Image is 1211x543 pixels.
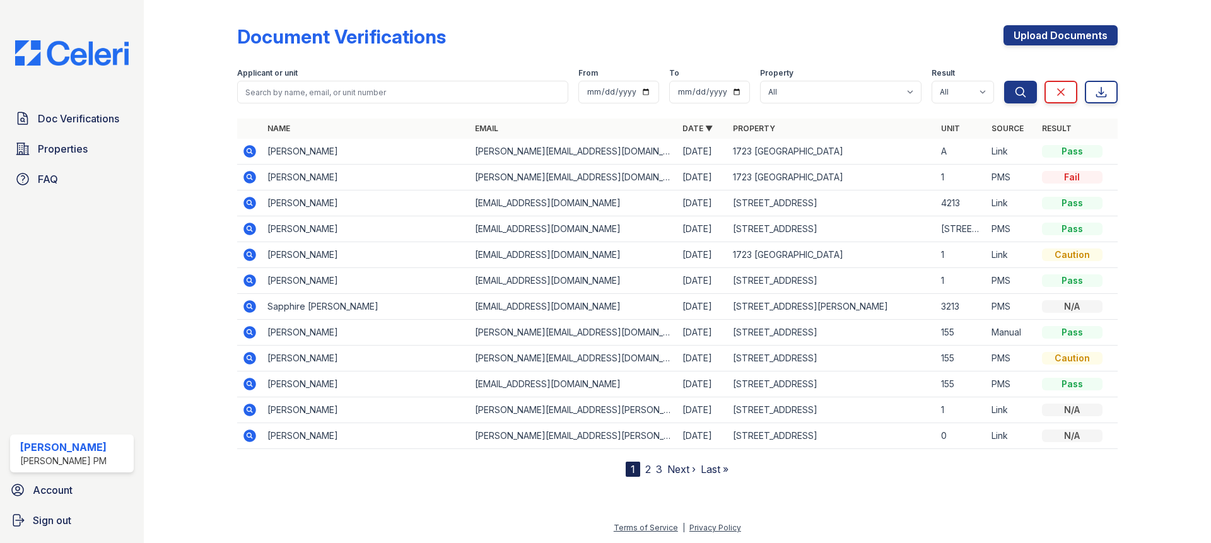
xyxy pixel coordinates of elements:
[38,141,88,156] span: Properties
[667,463,696,476] a: Next ›
[936,165,986,190] td: 1
[728,268,935,294] td: [STREET_ADDRESS]
[936,320,986,346] td: 155
[677,346,728,371] td: [DATE]
[1042,223,1103,235] div: Pass
[689,523,741,532] a: Privacy Policy
[986,371,1037,397] td: PMS
[936,423,986,449] td: 0
[677,165,728,190] td: [DATE]
[470,242,677,268] td: [EMAIL_ADDRESS][DOMAIN_NAME]
[262,320,470,346] td: [PERSON_NAME]
[10,106,134,131] a: Doc Verifications
[936,294,986,320] td: 3213
[262,397,470,423] td: [PERSON_NAME]
[267,124,290,133] a: Name
[728,320,935,346] td: [STREET_ADDRESS]
[1042,378,1103,390] div: Pass
[760,68,793,78] label: Property
[470,190,677,216] td: [EMAIL_ADDRESS][DOMAIN_NAME]
[986,242,1037,268] td: Link
[936,397,986,423] td: 1
[932,68,955,78] label: Result
[728,139,935,165] td: 1723 [GEOGRAPHIC_DATA]
[728,294,935,320] td: [STREET_ADDRESS][PERSON_NAME]
[237,25,446,48] div: Document Verifications
[936,216,986,242] td: [STREET_ADDRESS]
[728,165,935,190] td: 1723 [GEOGRAPHIC_DATA]
[262,268,470,294] td: [PERSON_NAME]
[986,423,1037,449] td: Link
[936,346,986,371] td: 155
[936,268,986,294] td: 1
[38,172,58,187] span: FAQ
[470,423,677,449] td: [PERSON_NAME][EMAIL_ADDRESS][PERSON_NAME][DOMAIN_NAME]
[677,190,728,216] td: [DATE]
[1042,197,1103,209] div: Pass
[986,397,1037,423] td: Link
[986,346,1037,371] td: PMS
[262,165,470,190] td: [PERSON_NAME]
[470,268,677,294] td: [EMAIL_ADDRESS][DOMAIN_NAME]
[936,190,986,216] td: 4213
[262,346,470,371] td: [PERSON_NAME]
[614,523,678,532] a: Terms of Service
[262,242,470,268] td: [PERSON_NAME]
[1042,300,1103,313] div: N/A
[262,371,470,397] td: [PERSON_NAME]
[1042,248,1103,261] div: Caution
[262,294,470,320] td: Sapphire [PERSON_NAME]
[470,139,677,165] td: [PERSON_NAME][EMAIL_ADDRESS][DOMAIN_NAME]
[1042,404,1103,416] div: N/A
[1003,25,1118,45] a: Upload Documents
[986,320,1037,346] td: Manual
[470,320,677,346] td: [PERSON_NAME][EMAIL_ADDRESS][DOMAIN_NAME]
[5,508,139,533] a: Sign out
[986,139,1037,165] td: Link
[701,463,728,476] a: Last »
[728,397,935,423] td: [STREET_ADDRESS]
[262,216,470,242] td: [PERSON_NAME]
[33,482,73,498] span: Account
[986,294,1037,320] td: PMS
[470,165,677,190] td: [PERSON_NAME][EMAIL_ADDRESS][DOMAIN_NAME]
[677,371,728,397] td: [DATE]
[10,166,134,192] a: FAQ
[470,371,677,397] td: [EMAIL_ADDRESS][DOMAIN_NAME]
[992,124,1024,133] a: Source
[728,346,935,371] td: [STREET_ADDRESS]
[645,463,651,476] a: 2
[669,68,679,78] label: To
[728,190,935,216] td: [STREET_ADDRESS]
[1042,274,1103,287] div: Pass
[20,455,107,467] div: [PERSON_NAME] PM
[578,68,598,78] label: From
[728,242,935,268] td: 1723 [GEOGRAPHIC_DATA]
[38,111,119,126] span: Doc Verifications
[237,81,568,103] input: Search by name, email, or unit number
[936,371,986,397] td: 155
[936,242,986,268] td: 1
[262,139,470,165] td: [PERSON_NAME]
[677,294,728,320] td: [DATE]
[1042,124,1072,133] a: Result
[5,40,139,66] img: CE_Logo_Blue-a8612792a0a2168367f1c8372b55b34899dd931a85d93a1a3d3e32e68fde9ad4.png
[677,139,728,165] td: [DATE]
[33,513,71,528] span: Sign out
[677,423,728,449] td: [DATE]
[677,320,728,346] td: [DATE]
[237,68,298,78] label: Applicant or unit
[1042,429,1103,442] div: N/A
[5,477,139,503] a: Account
[1042,326,1103,339] div: Pass
[1042,171,1103,184] div: Fail
[728,216,935,242] td: [STREET_ADDRESS]
[470,397,677,423] td: [PERSON_NAME][EMAIL_ADDRESS][PERSON_NAME][DOMAIN_NAME]
[262,190,470,216] td: [PERSON_NAME]
[470,346,677,371] td: [PERSON_NAME][EMAIL_ADDRESS][DOMAIN_NAME]
[728,371,935,397] td: [STREET_ADDRESS]
[677,268,728,294] td: [DATE]
[728,423,935,449] td: [STREET_ADDRESS]
[470,216,677,242] td: [EMAIL_ADDRESS][DOMAIN_NAME]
